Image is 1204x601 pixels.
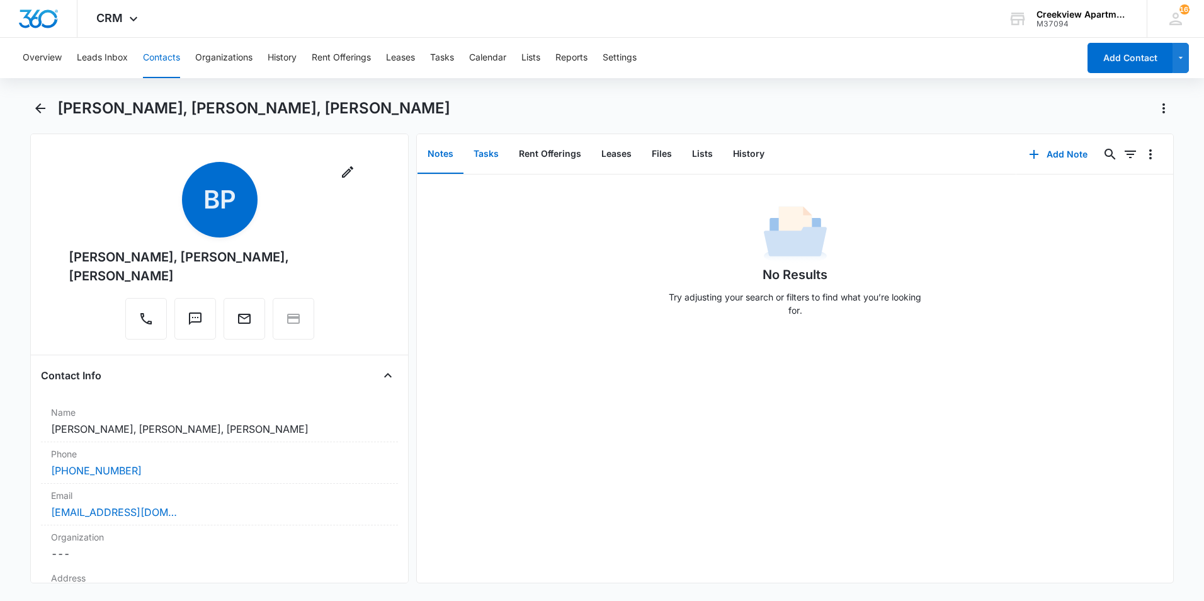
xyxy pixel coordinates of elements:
button: Add Note [1016,139,1100,169]
button: Contacts [143,38,180,78]
a: Call [125,318,167,328]
button: Email [224,298,265,340]
div: Name[PERSON_NAME], [PERSON_NAME], [PERSON_NAME] [41,401,398,442]
button: Leases [386,38,415,78]
button: Close [378,365,398,386]
h1: [PERSON_NAME], [PERSON_NAME], [PERSON_NAME] [57,99,450,118]
div: Phone[PHONE_NUMBER] [41,442,398,484]
span: CRM [96,11,123,25]
h4: Contact Info [41,368,101,383]
label: Phone [51,447,388,461]
dd: --- [51,546,388,561]
button: Call [125,298,167,340]
span: BP [182,162,258,238]
button: Tasks [463,135,509,174]
button: Rent Offerings [509,135,591,174]
button: Files [642,135,682,174]
button: Reports [555,38,588,78]
button: Actions [1154,98,1174,118]
button: Leases [591,135,642,174]
button: Settings [603,38,637,78]
label: Email [51,489,388,502]
a: Email [224,318,265,328]
label: Name [51,406,388,419]
a: [EMAIL_ADDRESS][DOMAIN_NAME] [51,505,177,520]
a: [PHONE_NUMBER] [51,463,142,478]
div: Email[EMAIL_ADDRESS][DOMAIN_NAME] [41,484,398,525]
button: Back [30,98,50,118]
div: notifications count [1179,4,1190,14]
button: Lists [521,38,540,78]
div: account name [1036,9,1128,20]
button: History [268,38,297,78]
button: Organizations [195,38,253,78]
button: Calendar [469,38,506,78]
div: account id [1036,20,1128,28]
p: Try adjusting your search or filters to find what you’re looking for. [663,290,928,317]
dd: [PERSON_NAME], [PERSON_NAME], [PERSON_NAME] [51,421,388,437]
button: Notes [417,135,463,174]
a: Text [174,318,216,328]
button: Tasks [430,38,454,78]
span: 162 [1179,4,1190,14]
button: Filters [1120,144,1140,164]
button: Overflow Menu [1140,144,1161,164]
button: History [723,135,775,174]
button: Text [174,298,216,340]
button: Lists [682,135,723,174]
img: No Data [764,202,827,265]
label: Organization [51,530,388,544]
button: Overview [23,38,62,78]
button: Add Contact [1088,43,1173,73]
button: Rent Offerings [312,38,371,78]
button: Search... [1100,144,1120,164]
button: Leads Inbox [77,38,128,78]
h1: No Results [763,265,827,284]
div: Organization--- [41,525,398,566]
label: Address [51,571,388,585]
div: [PERSON_NAME], [PERSON_NAME], [PERSON_NAME] [69,248,370,285]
